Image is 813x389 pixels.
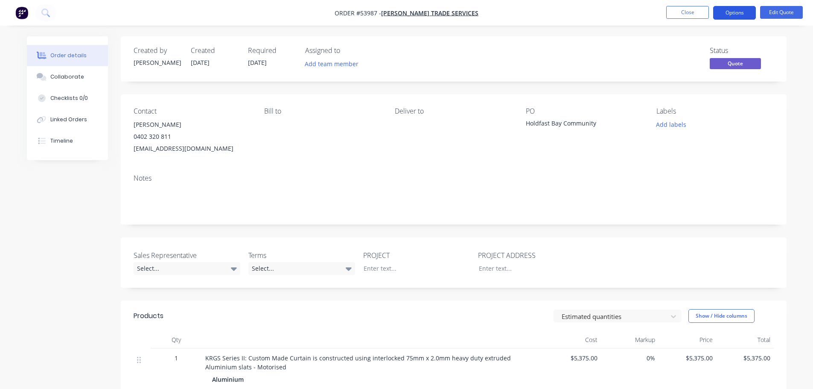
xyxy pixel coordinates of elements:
button: Options [713,6,756,20]
div: Required [248,47,295,55]
span: [DATE] [191,58,210,67]
div: Created by [134,47,181,55]
button: Collaborate [27,66,108,88]
span: Quote [710,58,761,69]
div: Order details [50,52,87,59]
div: Assigned to [305,47,390,55]
label: PROJECT [363,250,470,260]
div: [EMAIL_ADDRESS][DOMAIN_NAME] [134,143,251,155]
button: Linked Orders [27,109,108,130]
div: Deliver to [395,107,512,115]
button: Timeline [27,130,108,152]
div: 0402 320 811 [134,131,251,143]
label: Terms [248,250,355,260]
div: Price [659,331,716,348]
span: $5,375.00 [547,354,597,363]
div: Bill to [264,107,381,115]
div: Linked Orders [50,116,87,123]
span: KRGS Series II: Custom Made Curtain is constructed using interlocked 75mm x 2.0mm heavy duty extr... [205,354,513,371]
div: PO [526,107,643,115]
div: [PERSON_NAME] [134,119,251,131]
div: Created [191,47,238,55]
div: Cost [543,331,601,348]
div: [PERSON_NAME]0402 320 811[EMAIL_ADDRESS][DOMAIN_NAME] [134,119,251,155]
div: Markup [601,331,659,348]
button: Show / Hide columns [688,309,755,323]
button: Add team member [300,58,363,70]
label: Sales Representative [134,250,240,260]
div: Select... [248,262,355,275]
div: Qty [151,331,202,348]
div: Checklists 0/0 [50,94,88,102]
button: Order details [27,45,108,66]
span: $5,375.00 [720,354,770,363]
div: Notes [134,174,774,182]
div: Total [716,331,774,348]
div: Labels [656,107,773,115]
button: Add team member [305,58,363,70]
div: Aluminium [212,373,247,386]
div: Collaborate [50,73,84,81]
span: 0% [604,354,655,363]
img: Factory [15,6,28,19]
button: Checklists 0/0 [27,88,108,109]
span: [DATE] [248,58,267,67]
div: Status [710,47,774,55]
span: $5,375.00 [662,354,713,363]
label: PROJECT ADDRESS [478,250,585,260]
a: [PERSON_NAME] Trade Services [381,9,478,17]
button: Close [666,6,709,19]
div: Select... [134,262,240,275]
div: [PERSON_NAME] [134,58,181,67]
div: Contact [134,107,251,115]
div: Products [134,311,163,321]
div: Holdfast Bay Community [526,119,632,131]
span: 1 [175,354,178,363]
span: Order #53987 - [335,9,381,17]
div: Timeline [50,137,73,145]
button: Add labels [652,119,691,130]
button: Edit Quote [760,6,803,19]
